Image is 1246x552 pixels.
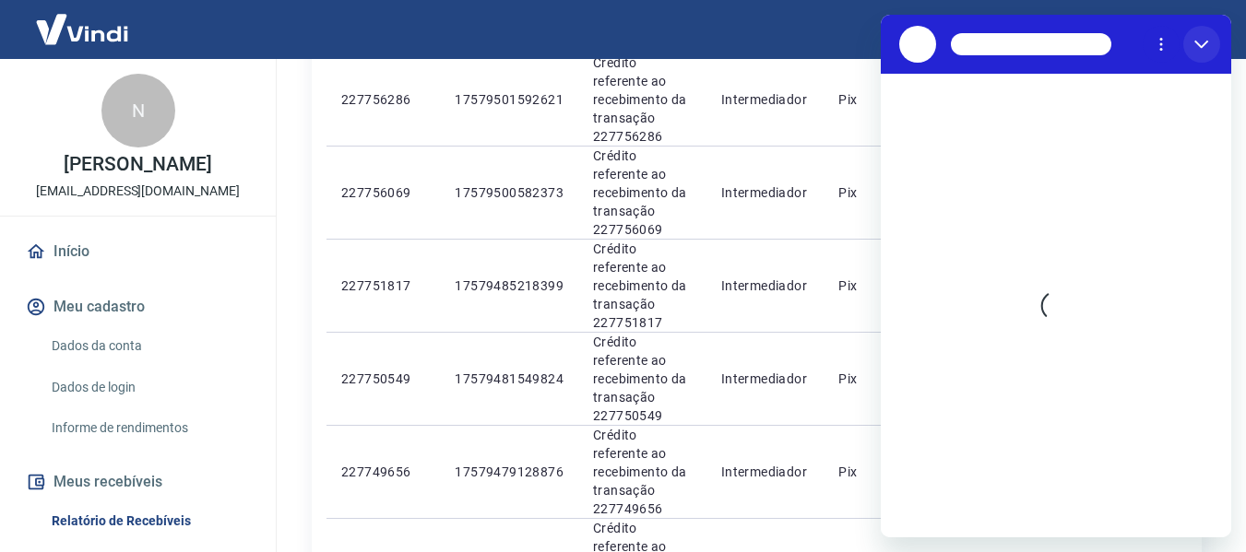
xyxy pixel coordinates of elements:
a: Início [22,231,254,272]
p: Intermediador [721,463,809,481]
p: 17579485218399 [455,276,564,295]
button: Sair [1157,13,1224,47]
a: Dados da conta [44,327,254,365]
p: Crédito referente ao recebimento da transação 227749656 [593,426,692,518]
p: 17579501592621 [455,90,564,109]
iframe: Janela de mensagens [881,15,1231,537]
p: Intermediador [721,370,809,388]
p: Intermediador [721,90,809,109]
p: 227756069 [341,183,425,202]
p: 17579500582373 [455,183,564,202]
a: Informe de rendimentos [44,409,254,447]
p: [EMAIL_ADDRESS][DOMAIN_NAME] [36,182,240,201]
p: Crédito referente ao recebimento da transação 227751817 [593,240,692,332]
p: Pix [838,276,910,295]
p: Pix [838,370,910,388]
img: Vindi [22,1,142,57]
p: Crédito referente ao recebimento da transação 227750549 [593,333,692,425]
p: Pix [838,90,910,109]
p: Crédito referente ao recebimento da transação 227756069 [593,147,692,239]
p: Intermediador [721,276,809,295]
p: 227751817 [341,276,425,295]
p: 227756286 [341,90,425,109]
div: N [101,74,175,147]
p: [PERSON_NAME] [64,155,211,174]
p: 17579479128876 [455,463,564,481]
p: Pix [838,463,910,481]
p: 227749656 [341,463,425,481]
a: Dados de login [44,369,254,406]
p: Pix [838,183,910,202]
p: Intermediador [721,183,809,202]
button: Meu cadastro [22,287,254,327]
p: 17579481549824 [455,370,564,388]
button: Meus recebíveis [22,462,254,502]
a: Relatório de Recebíveis [44,502,254,540]
p: Crédito referente ao recebimento da transação 227756286 [593,53,692,146]
p: 227750549 [341,370,425,388]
